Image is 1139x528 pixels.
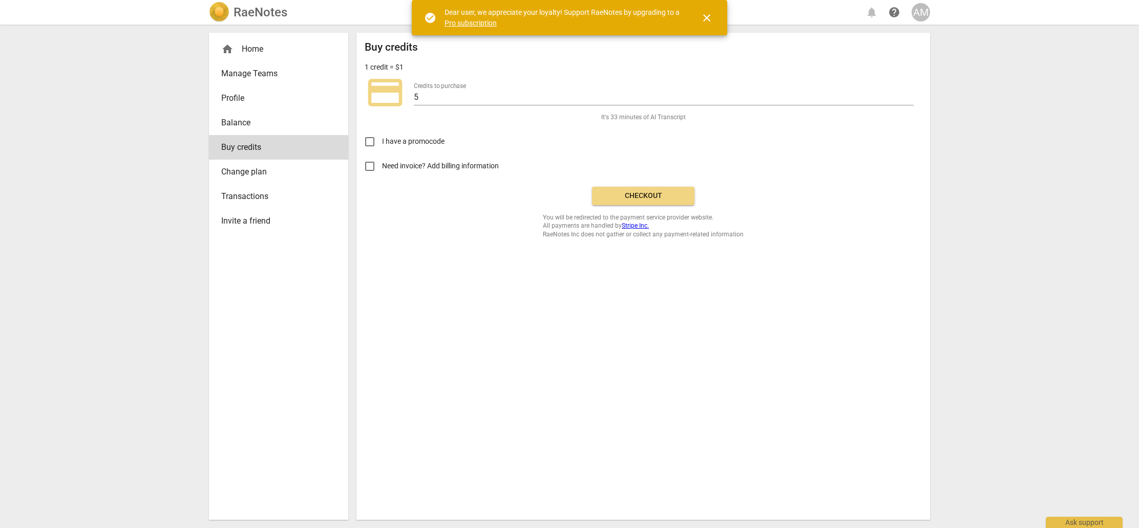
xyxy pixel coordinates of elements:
[209,111,348,135] a: Balance
[209,2,229,23] img: Logo
[365,72,406,113] span: credit_card
[209,209,348,233] a: Invite a friend
[221,43,234,55] span: home
[209,2,287,23] a: LogoRaeNotes
[888,6,900,18] span: help
[622,222,649,229] a: Stripe Inc.
[221,92,328,104] span: Profile
[592,187,694,205] button: Checkout
[600,191,686,201] span: Checkout
[221,141,328,153] span: Buy credits
[209,61,348,86] a: Manage Teams
[221,166,328,178] span: Change plan
[382,161,500,171] span: Need invoice? Add billing information
[209,86,348,111] a: Profile
[209,135,348,160] a: Buy credits
[885,3,903,21] a: Help
[701,12,713,24] span: close
[912,3,930,21] button: AM
[221,117,328,129] span: Balance
[365,41,418,54] h2: Buy credits
[601,113,686,122] span: It's 33 minutes of AI Transcript
[209,37,348,61] div: Home
[382,136,445,147] span: I have a promocode
[221,190,328,203] span: Transactions
[209,184,348,209] a: Transactions
[209,160,348,184] a: Change plan
[424,12,436,24] span: check_circle
[221,215,328,227] span: Invite a friend
[414,83,466,89] label: Credits to purchase
[445,7,682,28] div: Dear user, we appreciate your loyalty! Support RaeNotes by upgrading to a
[221,68,328,80] span: Manage Teams
[694,6,719,30] button: Close
[445,19,497,27] a: Pro subscription
[365,62,404,73] p: 1 credit = $1
[543,213,744,239] span: You will be redirected to the payment service provider website. All payments are handled by RaeNo...
[1046,517,1123,528] div: Ask support
[234,5,287,19] h2: RaeNotes
[221,43,328,55] div: Home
